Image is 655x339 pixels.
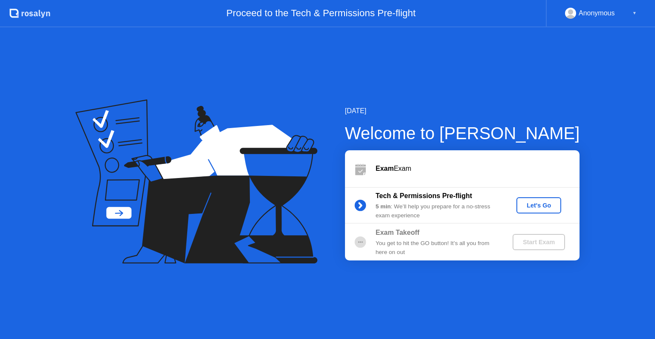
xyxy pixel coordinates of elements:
[376,192,472,199] b: Tech & Permissions Pre-flight
[376,239,498,257] div: You get to hit the GO button! It’s all you from here on out
[376,165,394,172] b: Exam
[376,164,580,174] div: Exam
[579,8,615,19] div: Anonymous
[376,203,391,210] b: 5 min
[516,197,561,213] button: Let's Go
[520,202,558,209] div: Let's Go
[516,239,562,245] div: Start Exam
[513,234,565,250] button: Start Exam
[345,106,580,116] div: [DATE]
[345,120,580,146] div: Welcome to [PERSON_NAME]
[632,8,637,19] div: ▼
[376,229,420,236] b: Exam Takeoff
[376,202,498,220] div: : We’ll help you prepare for a no-stress exam experience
